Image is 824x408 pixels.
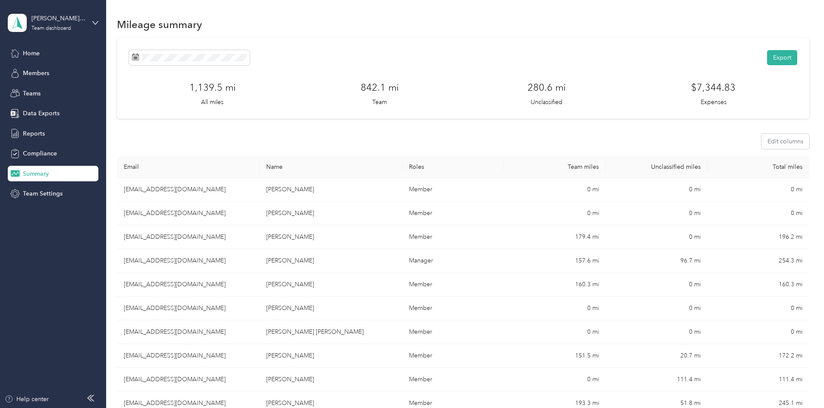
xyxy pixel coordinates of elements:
td: Tracy K. Bowman [259,178,402,202]
p: Expenses [701,98,727,107]
div: [PERSON_NAME] Teams [31,14,85,23]
h3: $7,344.83 [691,80,736,95]
td: Member [402,178,504,202]
td: Derek L. Mills [259,368,402,392]
span: Members [23,69,49,78]
td: Member [402,297,504,320]
button: Export [767,50,797,65]
td: 0 mi [708,178,809,202]
span: Data Exports [23,109,60,118]
td: 111.4 mi [606,368,708,392]
td: Member [402,225,504,249]
span: Reports [23,129,45,138]
p: Unclassified [531,98,563,107]
td: 0 mi [504,297,606,320]
td: 160.3 mi [708,273,809,297]
td: 151.5 mi [504,344,606,368]
th: Team miles [504,156,606,178]
td: 0 mi [504,202,606,225]
th: Roles [402,156,504,178]
td: 0 mi [606,225,708,249]
td: 0 mi [504,368,606,392]
span: Home [23,49,40,58]
td: 157.6 mi [504,249,606,273]
td: tbowman@sentriforce.com [117,178,259,202]
h1: Mileage summary [117,20,202,29]
th: Unclassified miles [606,156,708,178]
td: Manager [402,249,504,273]
td: jbyers@sentriforce.com [117,297,259,320]
th: Email [117,156,259,178]
td: jdeleon@sentriforce.com [117,202,259,225]
td: 0 mi [504,320,606,344]
h3: 842.1 mi [361,80,399,95]
iframe: Everlance-gr Chat Button Frame [776,360,824,408]
td: William O. Dunn [259,344,402,368]
td: 0 mi [708,297,809,320]
td: 0 mi [708,320,809,344]
p: All miles [201,98,223,107]
td: 0 mi [606,273,708,297]
td: 0 mi [606,178,708,202]
td: Scott M. Berta [259,225,402,249]
td: dmills@sentriforce.com [117,368,259,392]
td: ldunn@sentriforce.com [117,344,259,368]
span: Teams [23,89,41,98]
span: Summary [23,169,49,178]
td: 196.2 mi [708,225,809,249]
td: 160.3 mi [504,273,606,297]
button: Help center [5,395,49,404]
button: Edit columns [761,134,809,149]
td: Member [402,368,504,392]
td: bdavis@sentriforce.com [117,273,259,297]
span: Team Settings [23,189,63,198]
td: Member [402,202,504,225]
td: 0 mi [708,202,809,225]
h3: 280.6 mi [528,80,566,95]
th: Name [259,156,402,178]
td: 111.4 mi [708,368,809,392]
td: 179.4 mi [504,225,606,249]
p: Team [372,98,387,107]
td: Member [402,273,504,297]
div: Team dashboard [31,26,71,31]
td: 172.2 mi [708,344,809,368]
td: jcooksy@sentriforce.com [117,320,259,344]
td: sberta@sentriforce.com [117,225,259,249]
span: Compliance [23,149,57,158]
td: 96.7 mi [606,249,708,273]
td: Marcus L. Vidal [259,249,402,273]
td: 254.3 mi [708,249,809,273]
td: 0 mi [606,320,708,344]
h3: 1,139.5 mi [189,80,236,95]
td: 0 mi [606,202,708,225]
td: Jason M. Byers [259,297,402,320]
td: 0 mi [504,178,606,202]
td: 20.7 mi [606,344,708,368]
td: 0 mi [606,297,708,320]
td: Member [402,344,504,368]
td: Member [402,320,504,344]
td: Jordan C. Cooksy [259,320,402,344]
th: Total miles [708,156,809,178]
td: Brandon R. Davis [259,273,402,297]
td: mvidal@sentriforce.com [117,249,259,273]
td: Joseph E. Deleon [259,202,402,225]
